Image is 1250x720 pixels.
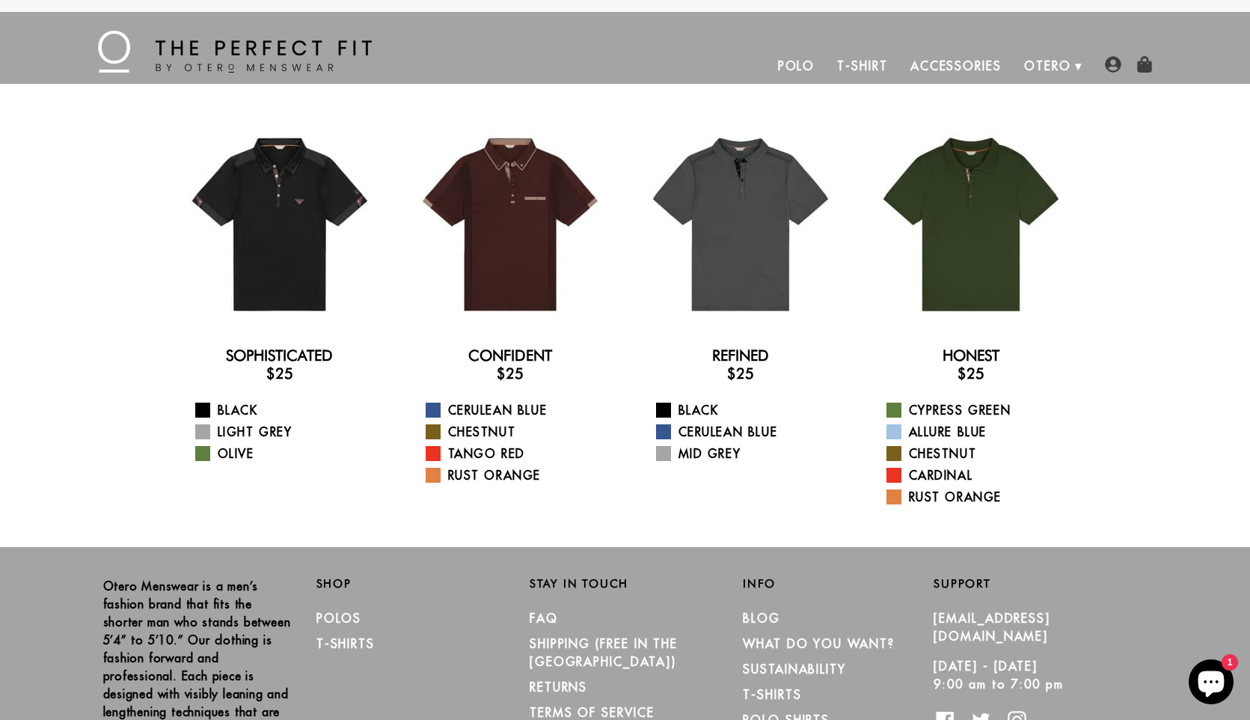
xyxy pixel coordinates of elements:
[468,347,552,364] a: Confident
[426,445,613,463] a: Tango Red
[743,687,801,702] a: T-Shirts
[530,611,558,626] a: FAQ
[886,488,1074,506] a: Rust Orange
[1013,48,1082,84] a: Otero
[316,611,362,626] a: Polos
[899,48,1013,84] a: Accessories
[1105,56,1121,73] img: user-account-icon.png
[934,577,1147,591] h2: Support
[316,636,375,651] a: T-Shirts
[886,445,1074,463] a: Chestnut
[712,347,769,364] a: Refined
[316,577,507,591] h2: Shop
[934,611,1050,644] a: [EMAIL_ADDRESS][DOMAIN_NAME]
[743,611,780,626] a: Blog
[195,401,383,419] a: Black
[530,577,720,591] h2: Stay in Touch
[426,401,613,419] a: Cerulean Blue
[743,662,846,677] a: Sustainability
[407,364,613,382] h3: $25
[1184,659,1238,708] inbox-online-store-chat: Shopify online store chat
[656,401,844,419] a: Black
[195,445,383,463] a: Olive
[530,705,655,720] a: TERMS OF SERVICE
[426,423,613,441] a: Chestnut
[426,466,613,484] a: Rust Orange
[743,577,934,591] h2: Info
[656,445,844,463] a: Mid Grey
[743,636,895,651] a: What Do You Want?
[767,48,827,84] a: Polo
[886,466,1074,484] a: Cardinal
[637,364,844,382] h3: $25
[656,423,844,441] a: Cerulean Blue
[226,347,333,364] a: Sophisticated
[886,423,1074,441] a: Allure Blue
[1136,56,1153,73] img: shopping-bag-icon.png
[177,364,383,382] h3: $25
[530,636,678,669] a: SHIPPING (Free in the [GEOGRAPHIC_DATA])
[886,401,1074,419] a: Cypress Green
[826,48,898,84] a: T-Shirt
[868,364,1074,382] h3: $25
[943,347,999,364] a: Honest
[934,657,1124,693] p: [DATE] - [DATE] 9:00 am to 7:00 pm
[98,31,372,73] img: The Perfect Fit - by Otero Menswear - Logo
[195,423,383,441] a: Light Grey
[530,680,587,695] a: RETURNS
